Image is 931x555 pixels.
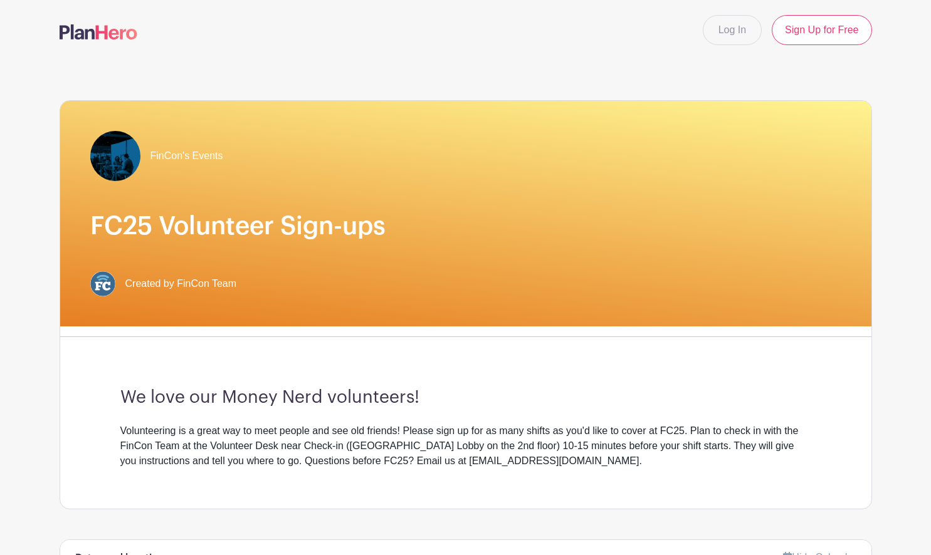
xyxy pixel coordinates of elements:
[772,15,871,45] a: Sign Up for Free
[90,271,115,296] img: FC%20circle.png
[150,148,223,163] span: FinCon's Events
[60,24,137,39] img: logo-507f7623f17ff9eddc593b1ce0a138ce2505c220e1c5a4e2b4648c50719b7d32.svg
[703,15,762,45] a: Log In
[120,387,811,408] h3: We love our Money Nerd volunteers!
[125,276,237,291] span: Created by FinCon Team
[90,131,140,181] img: Screen%20Shot%202024-09-23%20at%207.49.53%20PM.png
[120,423,811,469] div: Volunteering is a great way to meet people and see old friends! Please sign up for as many shifts...
[90,211,841,241] h1: FC25 Volunteer Sign-ups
